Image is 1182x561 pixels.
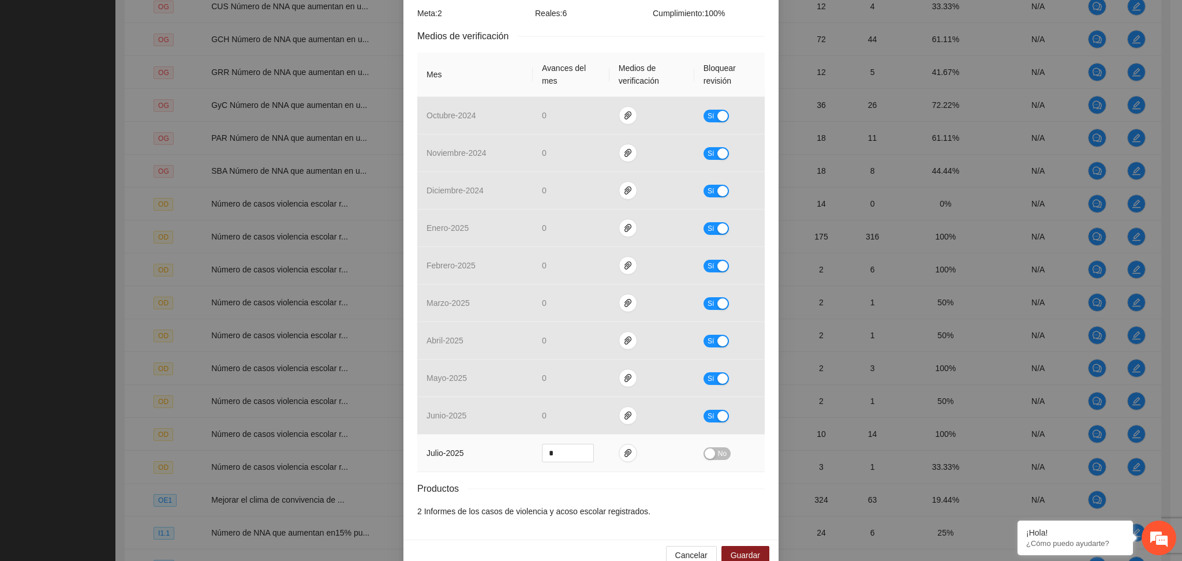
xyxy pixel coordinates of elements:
[417,53,533,97] th: Mes
[542,223,547,233] span: 0
[542,148,547,158] span: 0
[427,223,469,233] span: enero - 2025
[427,148,487,158] span: noviembre - 2024
[427,373,467,383] span: mayo - 2025
[619,219,637,237] button: paper-clip
[427,111,476,120] span: octubre - 2024
[708,260,715,272] span: Sí
[619,148,637,158] span: paper-clip
[542,298,547,308] span: 0
[542,111,547,120] span: 0
[533,53,609,97] th: Avances del mes
[708,372,715,385] span: Sí
[708,410,715,422] span: Sí
[542,186,547,195] span: 0
[417,505,765,518] li: 2 Informes de los casos de violencia y acoso escolar registrados.
[427,336,463,345] span: abril - 2025
[619,406,637,425] button: paper-clip
[427,411,466,420] span: junio - 2025
[619,144,637,162] button: paper-clip
[619,186,637,195] span: paper-clip
[694,53,765,97] th: Bloquear revisión
[609,53,694,97] th: Medios de verificación
[414,7,532,20] div: Meta: 2
[542,261,547,270] span: 0
[619,106,637,125] button: paper-clip
[619,181,637,200] button: paper-clip
[619,448,637,458] span: paper-clip
[619,336,637,345] span: paper-clip
[708,297,715,310] span: Sí
[427,186,484,195] span: diciembre - 2024
[619,294,637,312] button: paper-clip
[542,373,547,383] span: 0
[619,111,637,120] span: paper-clip
[427,448,464,458] span: julio - 2025
[542,336,547,345] span: 0
[535,9,567,18] span: Reales: 6
[6,315,220,356] textarea: Escriba su mensaje y pulse “Intro”
[619,369,637,387] button: paper-clip
[619,261,637,270] span: paper-clip
[619,298,637,308] span: paper-clip
[619,256,637,275] button: paper-clip
[718,447,727,460] span: No
[60,59,194,74] div: Chatee con nosotros ahora
[427,298,470,308] span: marzo - 2025
[650,7,768,20] div: Cumplimiento: 100 %
[708,110,715,122] span: Sí
[417,481,468,496] span: Productos
[417,29,518,43] span: Medios de verificación
[708,335,715,347] span: Sí
[189,6,217,33] div: Minimizar ventana de chat en vivo
[619,411,637,420] span: paper-clip
[542,411,547,420] span: 0
[619,373,637,383] span: paper-clip
[619,331,637,350] button: paper-clip
[708,222,715,235] span: Sí
[1026,539,1124,548] p: ¿Cómo puedo ayudarte?
[619,444,637,462] button: paper-clip
[619,223,637,233] span: paper-clip
[708,185,715,197] span: Sí
[67,154,159,271] span: Estamos en línea.
[427,261,476,270] span: febrero - 2025
[1026,528,1124,537] div: ¡Hola!
[708,147,715,160] span: Sí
